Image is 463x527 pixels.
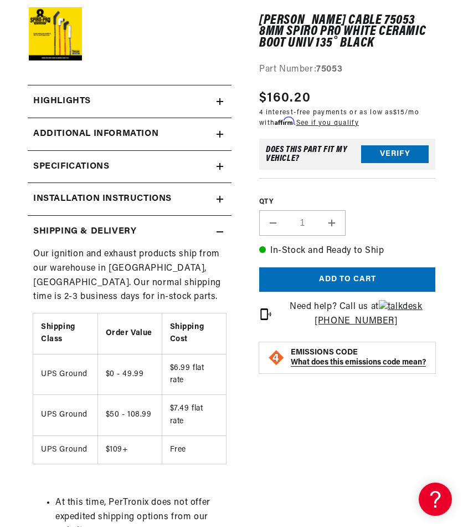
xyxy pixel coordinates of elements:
p: 4 interest-free payments or as low as /mo with . [259,108,435,128]
span: Our ignition and exhaust products ship from our warehouse in [GEOGRAPHIC_DATA], [GEOGRAPHIC_DATA]... [33,250,221,301]
td: $0 - 49.99 [97,354,162,395]
a: See if you qualify - Learn more about Affirm Financing (opens in modal) [296,119,359,126]
img: Emissions code [267,349,285,367]
td: UPS Ground [33,354,97,395]
button: Load image 6 in gallery view [28,7,83,63]
button: EMISSIONS CODEWhat does this emissions code mean? [291,348,427,368]
div: Part Number: [259,63,435,77]
summary: Installation instructions [28,183,231,215]
div: Does This part fit My vehicle? [266,145,361,163]
h2: Additional Information [33,127,158,141]
button: Add to cart [259,267,435,292]
summary: Additional Information [28,118,231,150]
strong: EMISSIONS CODE [291,348,358,357]
span: Affirm [275,116,294,125]
h2: Installation instructions [33,192,172,206]
td: UPS Ground [33,395,97,436]
span: $160.20 [259,88,311,108]
summary: Specifications [28,151,231,183]
summary: Highlights [28,85,231,118]
p: Need help? Call us at [277,300,435,328]
strong: What does this emissions code mean? [291,358,426,367]
h1: [PERSON_NAME] Cable 75053 8mm Spiro Pro White Ceramic Boot Univ 135˚ Black [259,15,435,49]
span: $15 [393,109,405,115]
strong: Shipping Cost [170,323,204,343]
strong: Shipping Class [41,323,75,343]
summary: Shipping & Delivery [28,216,231,248]
strong: 75053 [316,65,342,74]
h2: Specifications [33,160,109,174]
td: $7.49 flat rate [162,395,226,436]
h2: Highlights [33,94,91,109]
p: In-Stock and Ready to Ship [259,244,435,259]
h2: Shipping & Delivery [33,225,136,239]
td: $50 - 108.99 [97,395,162,436]
td: $109+ [97,436,162,464]
img: talkdesk [379,300,423,315]
label: QTY [259,197,435,207]
strong: Order Value [106,329,153,337]
td: $6.99 flat rate [162,354,226,395]
td: Free [162,436,226,464]
button: Verify [361,145,429,163]
td: UPS Ground [33,436,97,464]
